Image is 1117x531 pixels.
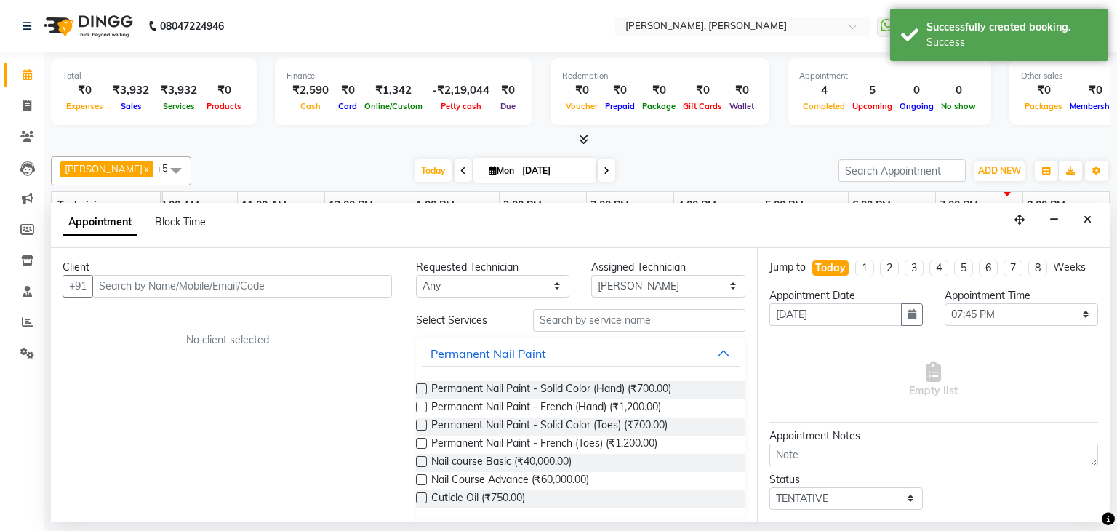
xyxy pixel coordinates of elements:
span: Package [638,101,679,111]
div: ₹0 [638,82,679,99]
li: 1 [855,260,874,276]
input: Search Appointment [838,159,966,182]
input: 2025-09-01 [518,160,590,182]
span: Appointment [63,209,137,236]
span: Today [415,159,452,182]
button: Permanent Nail Paint [422,340,739,367]
span: Gift Cards [679,101,726,111]
div: Assigned Technician [591,260,745,275]
span: Nail Course Advance (₹60,000.00) [431,472,589,490]
li: 8 [1028,260,1047,276]
span: Voucher [562,101,601,111]
a: 10:00 AM [151,195,203,216]
div: 4 [799,82,849,99]
div: Redemption [562,70,758,82]
a: x [143,163,149,175]
li: 2 [880,260,899,276]
div: ₹0 [335,82,361,99]
span: Completed [799,101,849,111]
span: Prepaid [601,101,638,111]
a: 1:00 PM [412,195,458,216]
span: Block Time [155,215,206,228]
button: ADD NEW [974,161,1025,181]
div: ₹3,932 [155,82,203,99]
span: Sales [117,101,145,111]
span: Wallet [726,101,758,111]
span: Ongoing [896,101,937,111]
li: 5 [954,260,973,276]
img: logo [37,6,137,47]
div: ₹0 [562,82,601,99]
span: Packages [1021,101,1066,111]
li: 6 [979,260,998,276]
li: 7 [1004,260,1022,276]
div: ₹0 [679,82,726,99]
li: 3 [905,260,924,276]
div: Appointment Notes [769,428,1098,444]
span: Petty cash [437,101,485,111]
div: ₹0 [726,82,758,99]
div: ₹0 [1021,82,1066,99]
a: 5:00 PM [761,195,807,216]
div: Appointment Time [945,288,1098,303]
div: Today [815,260,846,276]
input: yyyy-mm-dd [769,303,902,326]
span: No show [937,101,980,111]
span: Cuticle Oil (₹750.00) [431,490,525,508]
span: +5 [156,162,179,174]
div: Success [926,35,1097,50]
span: Upcoming [849,101,896,111]
span: Permanent Nail Paint - Solid Color (Hand) (₹700.00) [431,381,671,399]
div: Finance [287,70,521,82]
span: Permanent Nail Paint - French (Toes) (₹1,200.00) [431,436,657,454]
a: 3:00 PM [587,195,633,216]
div: Appointment [799,70,980,82]
div: Total [63,70,245,82]
span: Technician [57,199,109,212]
a: 11:00 AM [238,195,290,216]
a: 6:00 PM [849,195,894,216]
div: No client selected [97,332,357,348]
div: Status [769,472,923,487]
div: Permanent Nail Paint [431,345,546,362]
a: 4:00 PM [674,195,720,216]
input: Search by service name [533,309,745,332]
span: Products [203,101,245,111]
div: 0 [937,82,980,99]
span: [PERSON_NAME] [65,163,143,175]
div: Successfully created booking. [926,20,1097,35]
li: 4 [929,260,948,276]
span: Services [159,101,199,111]
button: +91 [63,275,93,298]
div: ₹3,932 [107,82,155,99]
div: Weeks [1053,260,1086,275]
div: Client [63,260,392,275]
span: Card [335,101,361,111]
a: 2:00 PM [500,195,545,216]
div: ₹0 [495,82,521,99]
span: ADD NEW [978,165,1021,176]
span: Due [497,101,519,111]
input: Search by Name/Mobile/Email/Code [92,275,392,298]
div: Requested Technician [416,260,569,275]
span: Cash [297,101,324,111]
div: ₹0 [63,82,107,99]
div: Appointment Date [769,288,923,303]
span: Online/Custom [361,101,426,111]
button: Close [1077,209,1098,231]
div: Jump to [769,260,806,275]
b: 08047224946 [160,6,224,47]
span: Empty list [909,362,958,399]
a: 8:00 PM [1023,195,1069,216]
a: 12:00 PM [325,195,377,216]
div: Select Services [405,313,522,328]
div: ₹1,342 [361,82,426,99]
div: 0 [896,82,937,99]
a: 7:00 PM [936,195,982,216]
div: -₹2,19,044 [426,82,495,99]
span: Permanent Nail Paint - Solid Color (Toes) (₹700.00) [431,418,668,436]
span: Mon [485,165,518,176]
span: Permanent Nail Paint - French (Hand) (₹1,200.00) [431,399,661,418]
div: ₹0 [601,82,638,99]
span: Nail course Basic (₹40,000.00) [431,454,572,472]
